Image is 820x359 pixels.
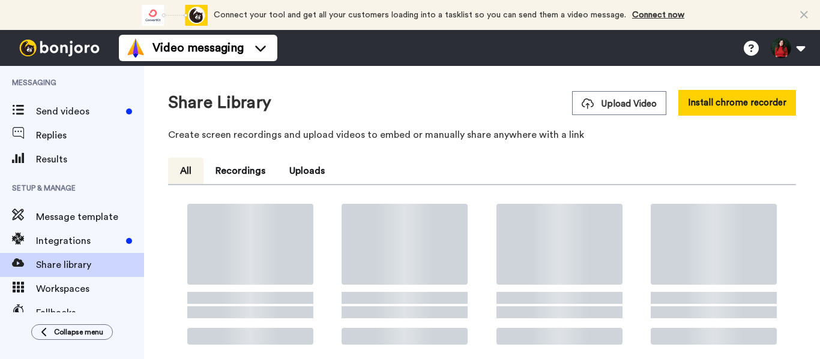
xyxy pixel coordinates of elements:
span: Integrations [36,234,121,248]
img: vm-color.svg [126,38,145,58]
button: Collapse menu [31,324,113,340]
span: Fallbacks [36,306,144,320]
span: Collapse menu [54,327,103,337]
a: Connect now [632,11,684,19]
button: Recordings [203,158,277,184]
img: bj-logo-header-white.svg [14,40,104,56]
span: Upload Video [582,98,657,110]
p: Create screen recordings and upload videos to embed or manually share anywhere with a link [168,128,796,142]
span: Results [36,152,144,167]
span: Message template [36,210,144,224]
button: Upload Video [572,91,666,115]
button: All [168,158,203,184]
button: Uploads [277,158,337,184]
span: Video messaging [152,40,244,56]
span: Connect your tool and get all your customers loading into a tasklist so you can send them a video... [214,11,626,19]
button: Install chrome recorder [678,90,796,116]
div: animation [142,5,208,26]
span: Send videos [36,104,121,119]
h1: Share Library [168,93,271,112]
span: Workspaces [36,282,144,296]
span: Share library [36,258,144,272]
span: Replies [36,128,144,143]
